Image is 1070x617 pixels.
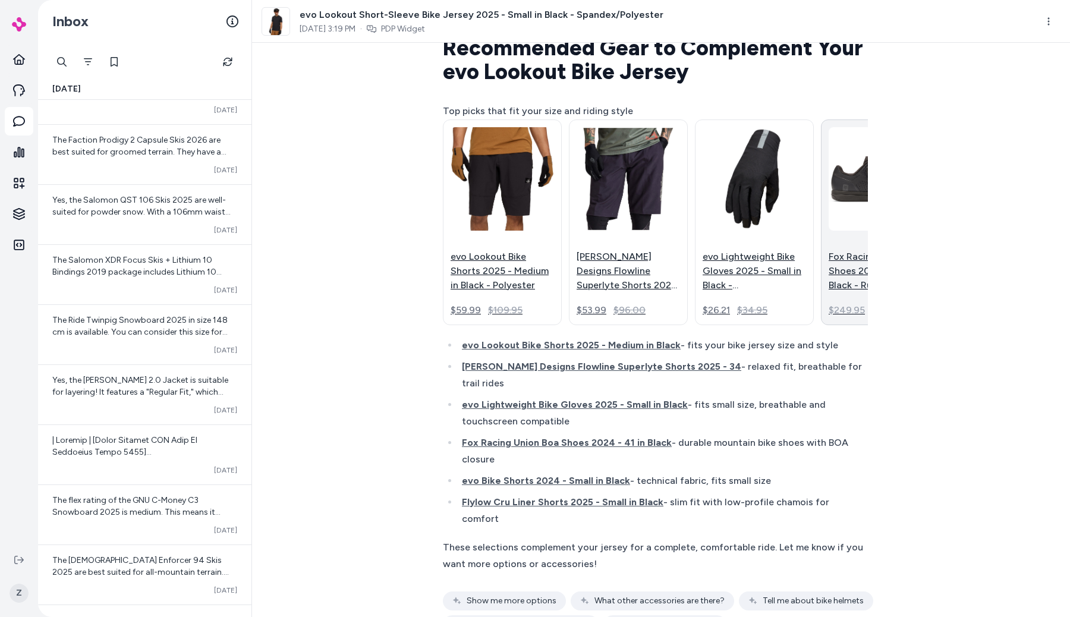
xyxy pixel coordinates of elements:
span: What other accessories are there? [594,595,725,607]
img: evo Lookout Bike Shorts 2025 - Medium in Black - Polyester [451,127,554,231]
span: [DATE] [214,405,237,415]
a: The Ride Twinpig Snowboard 2025 in size 148 cm is available. You can consider this size for your ... [38,304,251,364]
span: [DATE] [214,465,237,475]
span: [DATE] [214,165,237,175]
span: [DATE] [214,345,237,355]
span: $34.95 [737,303,767,317]
p: evo Lookout Bike Shorts 2025 - Medium in Black - Polyester [451,250,554,292]
button: Filter [76,50,100,74]
button: Refresh [216,50,240,74]
span: Yes, the [PERSON_NAME] 2.0 Jacket is suitable for layering! It features a "Regular Fit," which me... [52,375,232,433]
h1: Recommended Gear to Complement Your evo Lookout Bike Jersey [443,36,868,84]
a: Troy Lee Designs Flowline Superlyte Shorts 2025 - 34[PERSON_NAME] Designs Flowline Superlyte Shor... [569,119,688,325]
span: The Salomon XDR Focus Skis + Lithium 10 Bindings 2019 package includes Lithium 10 Bindings. Howev... [52,255,234,396]
a: PDP Widget [381,23,425,35]
p: evo Lightweight Bike Gloves 2025 - Small in Black - Nylon/Spandex/Suede [703,250,806,292]
span: The Ride Twinpig Snowboard 2025 in size 148 cm is available. You can consider this size for your ... [52,315,235,385]
div: These selections complement your jersey for a complete, comfortable ride. Let me know if you want... [443,539,868,572]
span: · [360,23,362,35]
span: The flex rating of the GNU C-Money C3 Snowboard 2025 is medium. This means it offers a balanced f... [52,495,221,553]
a: Yes, the [PERSON_NAME] 2.0 Jacket is suitable for layering! It features a "Regular Fit," which me... [38,364,251,424]
span: evo Lookout Short-Sleeve Bike Jersey 2025 - Small in Black - Spandex/Polyester [300,8,663,22]
a: The Faction Prodigy 2 Capsule Skis 2026 are best suited for groomed terrain. They have a narrower... [38,124,251,184]
li: - fits your bike jersey size and style [458,337,868,354]
span: [DATE] [214,105,237,115]
div: $53.99 [577,303,606,317]
div: Top picks that fit your size and riding style [443,103,868,119]
li: - fits small size, breathable and touchscreen compatible [458,396,868,430]
a: | Loremip | [Dolor Sitamet CON Adip El Seddoeius Tempo 5455](incid://utl.etd.mag/aliqua/enimadmin... [38,424,251,484]
span: [DATE] [214,285,237,295]
span: Show me more options [467,595,556,607]
img: Troy Lee Designs Flowline Superlyte Shorts 2025 - 34 [577,127,680,231]
span: Z [10,584,29,603]
span: [DATE] [52,83,81,95]
img: evo-lookout-short-sleeve-bike-jersey-m.jpg [262,8,289,35]
p: [PERSON_NAME] Designs Flowline Superlyte Shorts 2025 - 34 [577,250,680,292]
a: evo Lightweight Bike Gloves 2025 - Small in Black - Nylon/Spandex/Suedeevo Lightweight Bike Glove... [695,119,814,325]
a: The flex rating of the GNU C-Money C3 Snowboard 2025 is medium. This means it offers a balanced f... [38,484,251,544]
span: Tell me about bike helmets [763,595,864,607]
a: Yes, the Salomon QST 106 Skis 2025 are well-suited for powder snow. With a 106mm waist width and ... [38,184,251,244]
h2: Inbox [52,12,89,30]
a: Fox Racing Union Boa Shoes 2024 - 41 in Black - RubberFox Racing Union Boa Shoes 2024 - 41 in Bla... [821,119,940,325]
span: evo Bike Shorts 2024 - Small in Black [462,475,630,486]
li: - durable mountain bike shoes with BOA closure [458,435,868,468]
img: alby Logo [12,17,26,32]
span: $109.95 [488,303,523,317]
span: evo Lookout Bike Shorts 2025 - Medium in Black [462,339,681,351]
div: $26.21 [703,303,730,317]
button: Z [7,574,31,612]
span: [DATE] [214,585,237,595]
a: The Salomon XDR Focus Skis + Lithium 10 Bindings 2019 package includes Lithium 10 Bindings. Howev... [38,244,251,304]
div: $59.99 [451,303,481,317]
span: Flylow Cru Liner Shorts 2025 - Small in Black [462,496,663,508]
img: evo Lightweight Bike Gloves 2025 - Small in Black - Nylon/Spandex/Suede [703,127,806,231]
span: [PERSON_NAME] Designs Flowline Superlyte Shorts 2025 - 34 [462,361,741,372]
p: Fox Racing Union Boa Shoes 2024 - 41 in Black - Rubber [829,250,932,292]
li: - relaxed fit, breathable for trail rides [458,358,868,392]
a: evo Lookout Bike Shorts 2025 - Medium in Black - Polyesterevo Lookout Bike Shorts 2025 - Medium i... [443,119,562,325]
span: The Faction Prodigy 2 Capsule Skis 2026 are best suited for groomed terrain. They have a narrower... [52,135,236,204]
span: evo Lightweight Bike Gloves 2025 - Small in Black [462,399,688,410]
a: The [DEMOGRAPHIC_DATA] Enforcer 94 Skis 2025 are best suited for all-mountain terrain. They are d... [38,544,251,605]
li: - technical fabric, fits small size [458,473,868,489]
span: [DATE] [214,525,237,535]
span: Yes, the Salomon QST 106 Skis 2025 are well-suited for powder snow. With a 106mm waist width and ... [52,195,232,336]
span: [DATE] [214,225,237,235]
img: Fox Racing Union Boa Shoes 2024 - 41 in Black - Rubber [829,127,932,231]
span: [DATE] 3:19 PM [300,23,355,35]
li: - slim fit with low-profile chamois for comfort [458,494,868,527]
span: $249.95 [829,303,865,317]
span: Fox Racing Union Boa Shoes 2024 - 41 in Black [462,437,672,448]
span: $96.00 [613,303,646,317]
